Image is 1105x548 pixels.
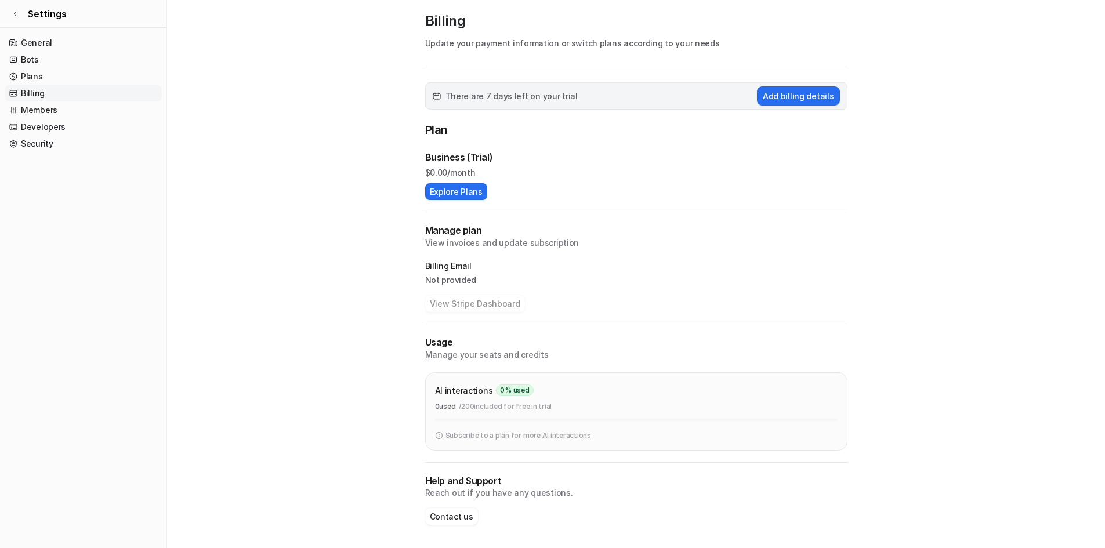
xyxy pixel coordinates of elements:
[435,384,493,397] p: AI interactions
[433,92,441,100] img: calender-icon.svg
[459,401,552,412] p: / 200 included for free in trial
[445,430,591,441] p: Subscribe to a plan for more AI interactions
[425,487,847,499] p: Reach out if you have any questions.
[5,35,162,51] a: General
[445,90,578,102] span: There are 7 days left on your trial
[425,121,847,141] p: Plan
[425,336,847,349] p: Usage
[5,52,162,68] a: Bots
[425,508,478,525] button: Contact us
[5,136,162,152] a: Security
[5,85,162,101] a: Billing
[425,37,847,49] p: Update your payment information or switch plans according to your needs
[425,349,847,361] p: Manage your seats and credits
[28,7,67,21] span: Settings
[425,260,847,272] p: Billing Email
[425,274,847,286] p: Not provided
[425,237,847,249] p: View invoices and update subscription
[496,384,533,396] span: 0 % used
[5,68,162,85] a: Plans
[425,183,487,200] button: Explore Plans
[757,86,840,106] button: Add billing details
[435,401,456,412] p: 0 used
[425,295,525,312] button: View Stripe Dashboard
[425,12,847,30] p: Billing
[5,102,162,118] a: Members
[5,119,162,135] a: Developers
[425,150,493,164] p: Business (Trial)
[425,166,847,179] p: $ 0.00/month
[425,224,847,237] h2: Manage plan
[425,474,847,488] p: Help and Support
